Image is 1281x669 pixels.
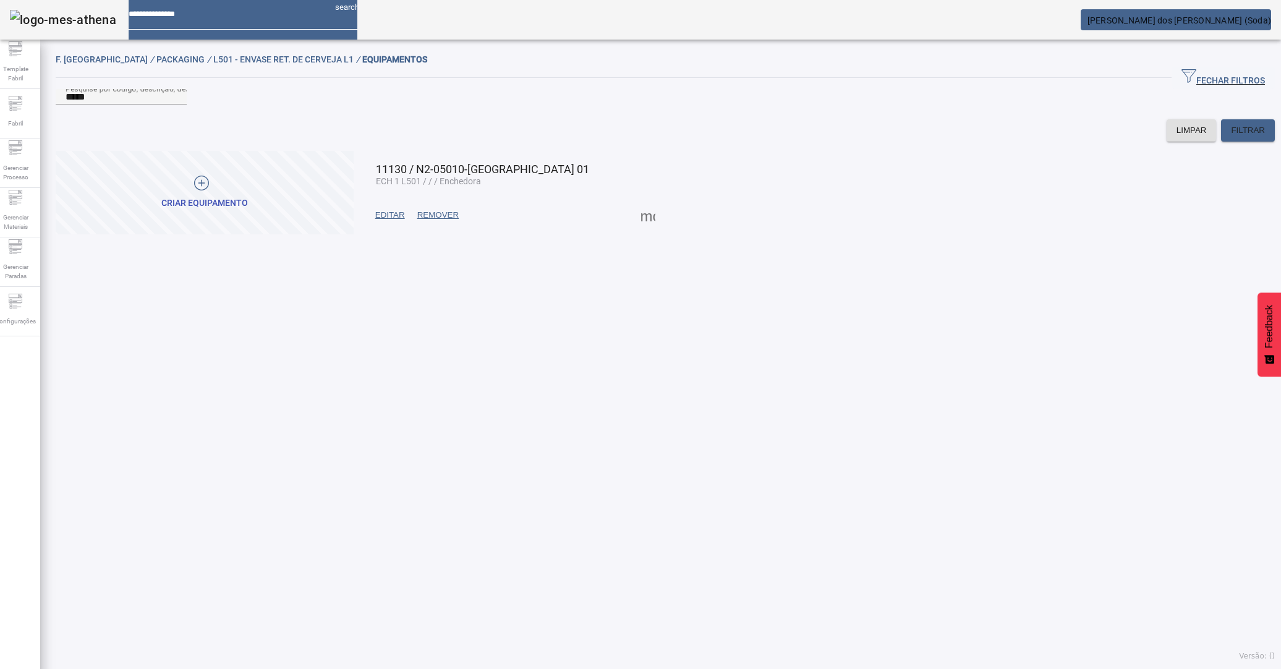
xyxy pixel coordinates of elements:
[213,54,362,64] span: L501 - Envase Ret. de Cerveja L1
[66,84,368,93] mat-label: Pesquise por código, descrição, descrição abreviada, capacidade ou ano de fabricação
[1239,652,1275,660] span: Versão: ()
[362,54,427,64] span: EQUIPAMENTOS
[1264,305,1275,348] span: Feedback
[10,10,116,30] img: logo-mes-athena
[1221,119,1275,142] button: FILTRAR
[417,209,459,221] span: REMOVER
[156,54,213,64] span: Packaging
[1231,124,1265,137] span: FILTRAR
[411,204,465,226] button: REMOVER
[1167,119,1217,142] button: LIMPAR
[56,151,354,234] button: CRIAR EQUIPAMENTO
[637,204,659,226] button: Mais
[56,54,156,64] span: F. [GEOGRAPHIC_DATA]
[1181,69,1265,87] span: FECHAR FILTROS
[150,54,154,64] em: /
[161,197,248,210] div: CRIAR EQUIPAMENTO
[1087,15,1272,25] span: [PERSON_NAME] dos [PERSON_NAME] (Soda)
[376,176,481,186] span: ECH 1 L501 / / / Enchedora
[369,204,411,226] button: EDITAR
[4,115,27,132] span: Fabril
[375,209,405,221] span: EDITAR
[207,54,211,64] em: /
[356,54,360,64] em: /
[1172,67,1275,89] button: FECHAR FILTROS
[1177,124,1207,137] span: LIMPAR
[1258,292,1281,377] button: Feedback - Mostrar pesquisa
[376,163,589,176] span: 11130 / N2-05010-[GEOGRAPHIC_DATA] 01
